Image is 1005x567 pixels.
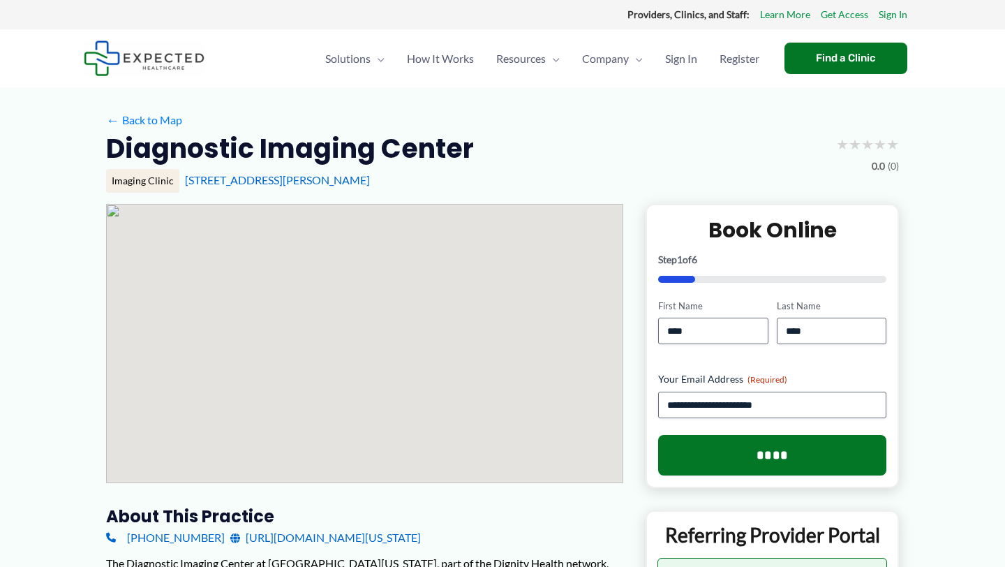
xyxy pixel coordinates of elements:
[627,8,750,20] strong: Providers, Clinics, and Staff:
[84,40,204,76] img: Expected Healthcare Logo - side, dark font, small
[546,34,560,83] span: Menu Toggle
[879,6,907,24] a: Sign In
[485,34,571,83] a: ResourcesMenu Toggle
[314,34,770,83] nav: Primary Site Navigation
[106,110,182,131] a: ←Back to Map
[665,34,697,83] span: Sign In
[314,34,396,83] a: SolutionsMenu Toggle
[658,216,886,244] h2: Book Online
[658,300,768,313] label: First Name
[325,34,371,83] span: Solutions
[371,34,385,83] span: Menu Toggle
[692,253,697,265] span: 6
[777,300,886,313] label: Last Name
[407,34,474,83] span: How It Works
[849,131,861,157] span: ★
[886,131,899,157] span: ★
[784,43,907,74] a: Find a Clinic
[747,374,787,385] span: (Required)
[760,6,810,24] a: Learn More
[496,34,546,83] span: Resources
[396,34,485,83] a: How It Works
[708,34,770,83] a: Register
[629,34,643,83] span: Menu Toggle
[571,34,654,83] a: CompanyMenu Toggle
[658,255,886,265] p: Step of
[821,6,868,24] a: Get Access
[106,506,623,527] h3: About this practice
[888,157,899,175] span: (0)
[106,113,119,126] span: ←
[677,253,683,265] span: 1
[872,157,885,175] span: 0.0
[654,34,708,83] a: Sign In
[874,131,886,157] span: ★
[185,173,370,186] a: [STREET_ADDRESS][PERSON_NAME]
[230,527,421,548] a: [URL][DOMAIN_NAME][US_STATE]
[582,34,629,83] span: Company
[836,131,849,157] span: ★
[658,372,886,386] label: Your Email Address
[106,131,474,165] h2: Diagnostic Imaging Center
[720,34,759,83] span: Register
[657,522,887,547] p: Referring Provider Portal
[106,527,225,548] a: [PHONE_NUMBER]
[106,169,179,193] div: Imaging Clinic
[861,131,874,157] span: ★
